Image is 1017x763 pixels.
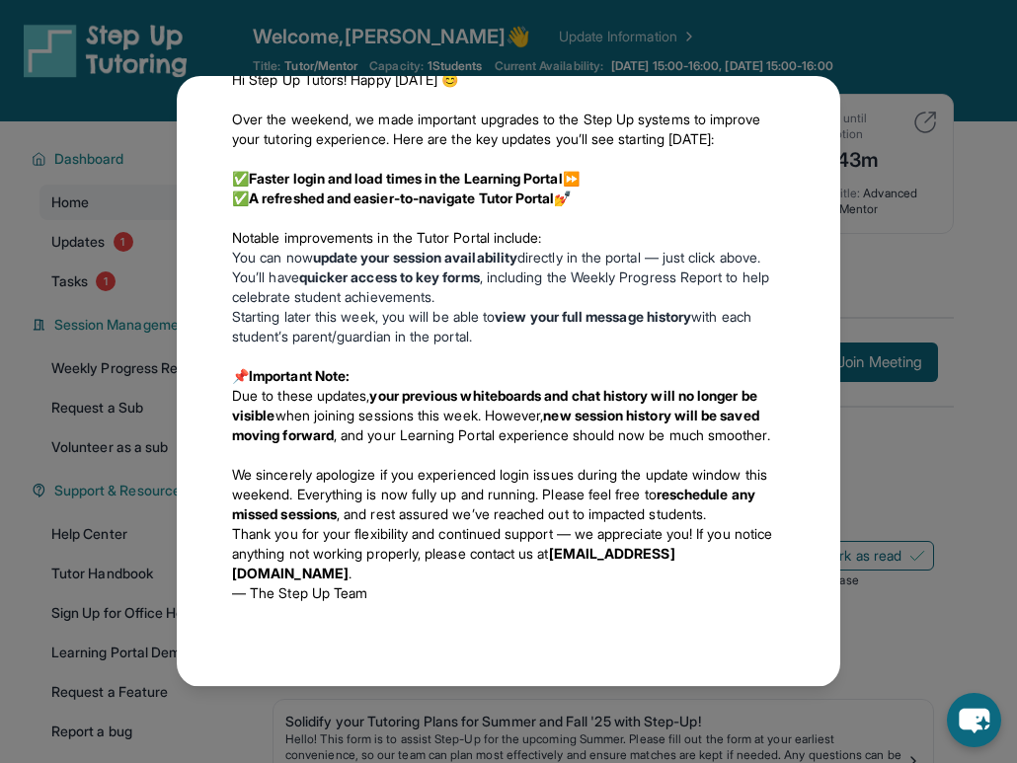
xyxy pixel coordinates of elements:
button: chat-button [947,693,1001,747]
span: Due to these updates, [232,387,369,404]
span: 💅 [554,190,571,206]
strong: Important Note: [249,367,350,384]
strong: update your session availability [313,249,517,266]
span: Hi Step Up Tutors! Happy [DATE] 😊 [232,71,458,88]
span: ✅ [232,170,249,187]
strong: quicker access to key forms [299,268,480,285]
li: You’ll have [232,267,785,307]
strong: A refreshed and easier-to-navigate Tutor Portal [249,190,554,206]
span: — The Step Up Team [232,584,367,601]
span: , and your Learning Portal experience should now be much smoother. [334,426,770,443]
span: directly in the portal — just click above. [517,249,760,266]
span: , including the Weekly Progress Report to help celebrate student achievements. [232,268,769,305]
span: , and rest assured we’ve reached out to impacted students. [337,505,706,522]
span: We sincerely apologize if you experienced login issues during the update window this weekend. Eve... [232,466,767,502]
span: Over the weekend, we made important upgrades to the Step Up systems to improve your tutoring expe... [232,111,760,147]
span: ⏩ [563,170,580,187]
span: Starting later this week, you will be able to [232,308,495,325]
strong: your previous whiteboards and chat history will no longer be visible [232,387,757,423]
span: Notable improvements in the Tutor Portal include: [232,229,541,246]
span: You can now [232,249,313,266]
span: ✅ [232,190,249,206]
span: when joining sessions this week. However, [275,407,544,423]
span: Thank you for your flexibility and continued support — we appreciate you! If you notice anything ... [232,525,772,562]
span: . [349,565,352,581]
span: 📌 [232,367,249,384]
strong: view your full message history [495,308,691,325]
strong: Faster login and load times in the Learning Portal [249,170,563,187]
